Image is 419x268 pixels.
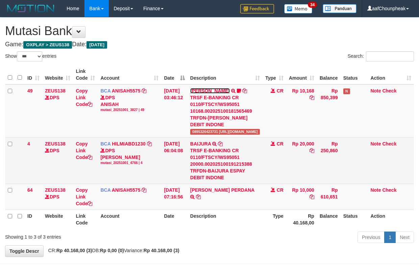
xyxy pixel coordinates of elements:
img: MOTION_logo.png [5,3,56,14]
a: Copy Link Code [76,88,92,107]
td: Rp 10,000 [286,184,317,210]
span: 4 [27,141,30,146]
div: Showing 1 to 3 of 3 entries [5,231,170,240]
strong: Rp 0,00 (0) [100,248,124,253]
th: Website: activate to sort column ascending [42,65,73,84]
a: Next [395,232,414,243]
th: Balance [317,210,341,229]
div: mutasi_20251001_4766 | 4 [100,161,158,165]
select: Showentries [17,51,42,61]
a: Copy INA PAUJANAH to clipboard [242,88,247,93]
td: Rp 250,860 [317,137,341,184]
img: Feedback.jpg [240,4,274,14]
td: Rp 20,000 [286,137,317,184]
td: DPS [42,184,73,210]
a: Copy Rp 10,168 to clipboard [310,95,314,100]
a: Copy ANISAH5575 to clipboard [142,187,146,193]
a: Toggle Descr [5,245,44,257]
label: Show entries [5,51,56,61]
td: [DATE] 06:04:08 [161,137,187,184]
td: Rp 610,651 [317,184,341,210]
a: [PERSON_NAME] PERDANA [190,187,254,193]
span: 34 [308,2,317,8]
a: Note [370,187,381,193]
span: Has Note [343,88,350,94]
th: Link Code [73,210,98,229]
div: TRSF E-BANKING CR 0110/FTSCY/WS95051 20000.002025100191215388 TRFDN-BAIJURA ESPAY DEBIT INDONE [190,147,260,181]
a: Note [370,141,381,146]
a: Copy Rp 20,000 to clipboard [310,148,314,153]
th: Action [368,210,414,229]
span: BCA [100,141,110,146]
th: Rp 40.168,00 [286,210,317,229]
a: ZEUS138 [45,187,66,193]
th: Date [161,210,187,229]
td: Rp 10,168 [286,84,317,138]
span: 49 [27,88,33,93]
span: CR [277,141,284,146]
th: Type [263,210,286,229]
th: Balance [317,65,341,84]
a: ZEUS138 [45,88,66,93]
h1: Mutasi Bank [5,24,414,38]
div: DPS ANISAH [100,94,158,112]
th: Action: activate to sort column ascending [368,65,414,84]
th: Date: activate to sort column descending [161,65,187,84]
td: Rp 850,399 [317,84,341,138]
td: DPS [42,84,73,138]
th: Status [341,65,368,84]
th: ID [25,210,42,229]
label: Search: [348,51,414,61]
th: ID: activate to sort column ascending [25,65,42,84]
a: ZEUS138 [45,141,66,146]
a: 1 [384,232,396,243]
th: Type: activate to sort column ascending [263,65,286,84]
img: Button%20Memo.svg [284,4,313,14]
a: Check [382,141,396,146]
th: Website [42,210,73,229]
div: DPS [PERSON_NAME] [100,147,158,165]
span: BCA [100,88,110,93]
a: BAIJURA [190,141,211,146]
a: Copy Rp 10,000 to clipboard [310,194,314,199]
a: Copy HILMIABD1230 to clipboard [147,141,152,146]
strong: Rp 40.168,00 (3) [56,248,92,253]
a: Copy ANISAH5575 to clipboard [142,88,146,93]
a: Copy BAIJURA to clipboard [218,141,223,146]
a: ANISAH5575 [112,88,141,93]
strong: Rp 40.168,00 (3) [144,248,179,253]
th: Status [341,210,368,229]
th: Amount: activate to sort column ascending [286,65,317,84]
a: Copy Link Code [76,187,92,206]
a: Previous [358,232,385,243]
th: Link Code: activate to sort column ascending [73,65,98,84]
a: Copy REZA NING PERDANA to clipboard [196,194,201,199]
span: CR [277,187,284,193]
span: [DATE] [87,41,107,49]
th: Account: activate to sort column ascending [98,65,161,84]
span: CR: DB: Variance: [45,248,179,253]
span: 0895326423731 [URL][DOMAIN_NAME] [190,129,260,135]
span: BCA [100,187,110,193]
span: CR [277,88,284,93]
a: HILMIABD1230 [112,141,146,146]
a: Check [382,88,396,93]
h4: Game: Date: [5,41,414,48]
span: 64 [27,187,33,193]
td: DPS [42,137,73,184]
a: Note [370,88,381,93]
td: [DATE] 03:46:12 [161,84,187,138]
th: Description [188,210,263,229]
input: Search: [366,51,414,61]
td: [DATE] 07:16:56 [161,184,187,210]
a: ANISAH5575 [112,187,141,193]
a: Copy Link Code [76,141,92,160]
span: OXPLAY > ZEUS138 [23,41,72,49]
div: mutasi_20251001_3827 | 49 [100,108,158,112]
a: [PERSON_NAME] [190,88,230,93]
th: Account [98,210,161,229]
img: panduan.png [323,4,356,13]
a: Check [382,187,396,193]
div: TRSF E-BANKING CR 0110/FTSCY/WS95051 10168.002025100181565469 TRFDN-[PERSON_NAME] DEBIT INDONE [190,94,260,128]
th: Description: activate to sort column ascending [188,65,263,84]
